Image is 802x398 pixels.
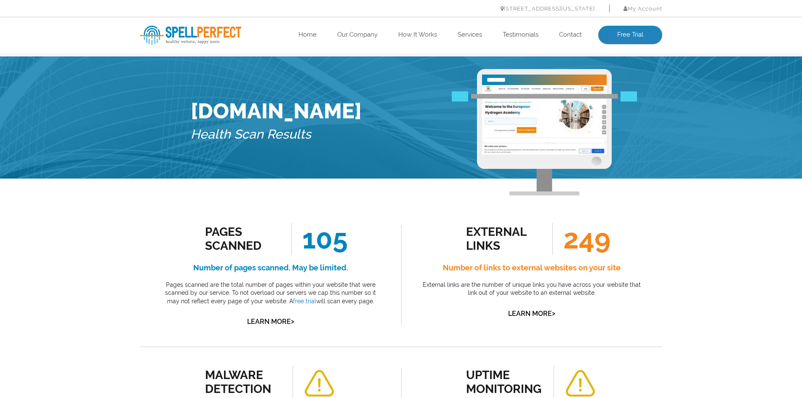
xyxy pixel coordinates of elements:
a: Learn More> [508,310,555,318]
a: Learn More> [247,318,294,326]
h4: Number of pages scanned. May be limited. [159,261,382,275]
h1: [DOMAIN_NAME] [191,99,362,123]
a: free trial [293,298,316,305]
img: Free Website Analysis [482,85,607,155]
span: 105 [291,223,348,255]
h5: Health Scan Results [191,123,362,146]
img: alert [565,370,596,397]
span: 249 [552,223,610,255]
div: malware detection [205,368,281,396]
h4: Number of links to external websites on your site [420,261,643,275]
img: Free Webiste Analysis [452,91,637,102]
p: Pages scanned are the total number of pages within your website that were scanned by our service.... [159,281,382,306]
p: External links are the number of unique links you have across your website that link out of your ... [420,281,643,297]
img: Free Webiste Analysis [477,69,612,195]
img: alert [304,370,335,397]
div: Pages Scanned [205,225,281,253]
span: > [552,307,555,319]
span: > [291,315,294,327]
div: uptime monitoring [466,368,542,396]
div: external links [466,225,542,253]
